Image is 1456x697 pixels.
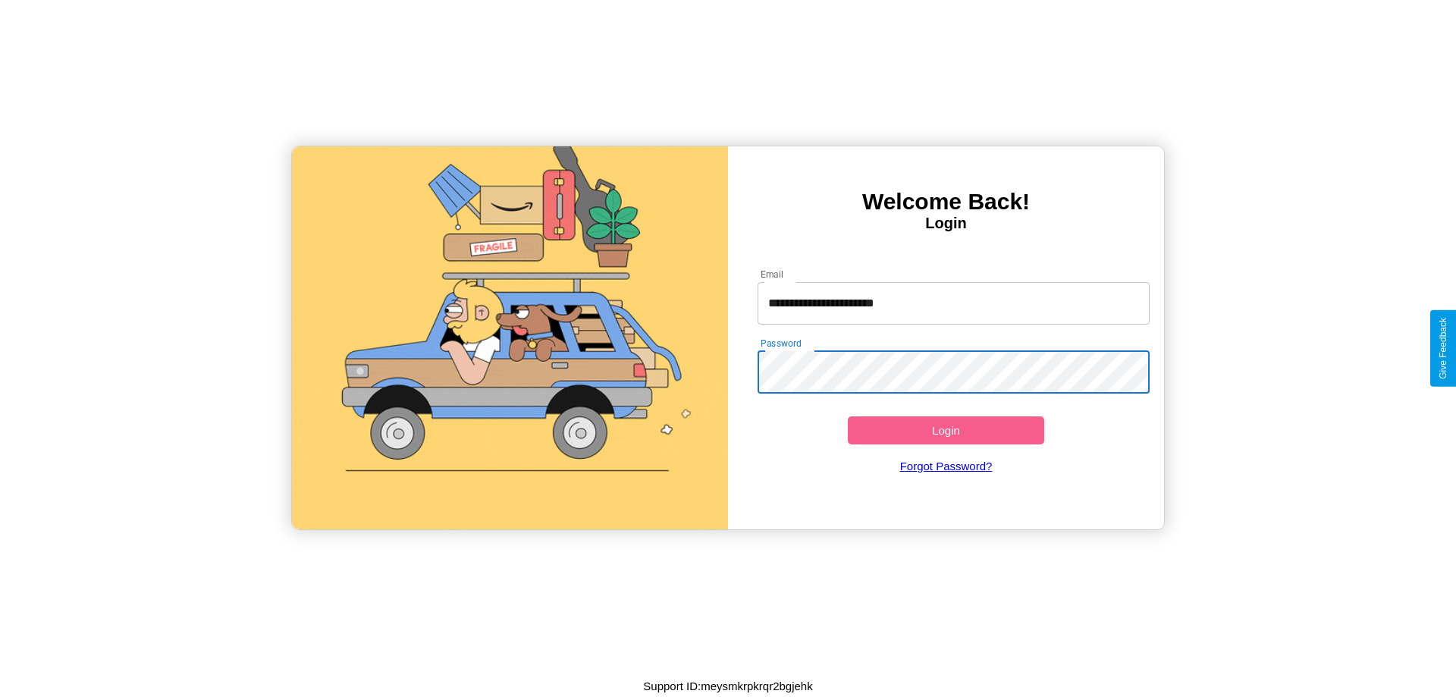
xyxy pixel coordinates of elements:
[761,268,784,281] label: Email
[761,337,801,350] label: Password
[728,215,1164,232] h4: Login
[1438,318,1448,379] div: Give Feedback
[848,416,1044,444] button: Login
[643,676,812,696] p: Support ID: meysmkrpkrqr2bgjehk
[750,444,1143,488] a: Forgot Password?
[292,146,728,529] img: gif
[728,189,1164,215] h3: Welcome Back!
